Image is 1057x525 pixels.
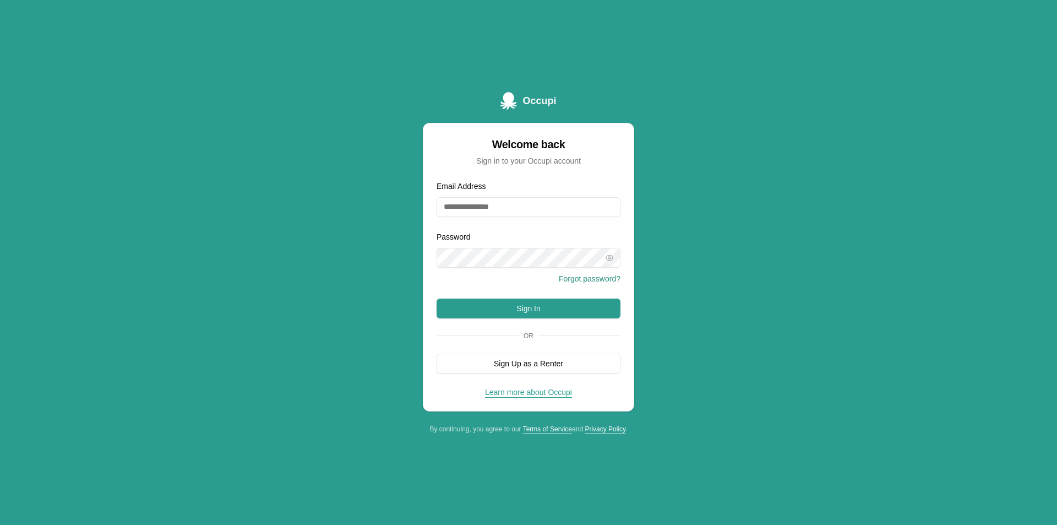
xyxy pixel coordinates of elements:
[437,299,620,318] button: Sign In
[519,332,538,340] span: Or
[437,232,470,241] label: Password
[522,93,556,109] span: Occupi
[423,425,634,434] div: By continuing, you agree to our and .
[523,425,572,433] a: Terms of Service
[437,137,620,152] div: Welcome back
[585,425,625,433] a: Privacy Policy
[437,182,486,191] label: Email Address
[559,273,620,284] button: Forgot password?
[437,155,620,166] div: Sign in to your Occupi account
[500,92,556,110] a: Occupi
[485,388,572,397] a: Learn more about Occupi
[437,354,620,374] button: Sign Up as a Renter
